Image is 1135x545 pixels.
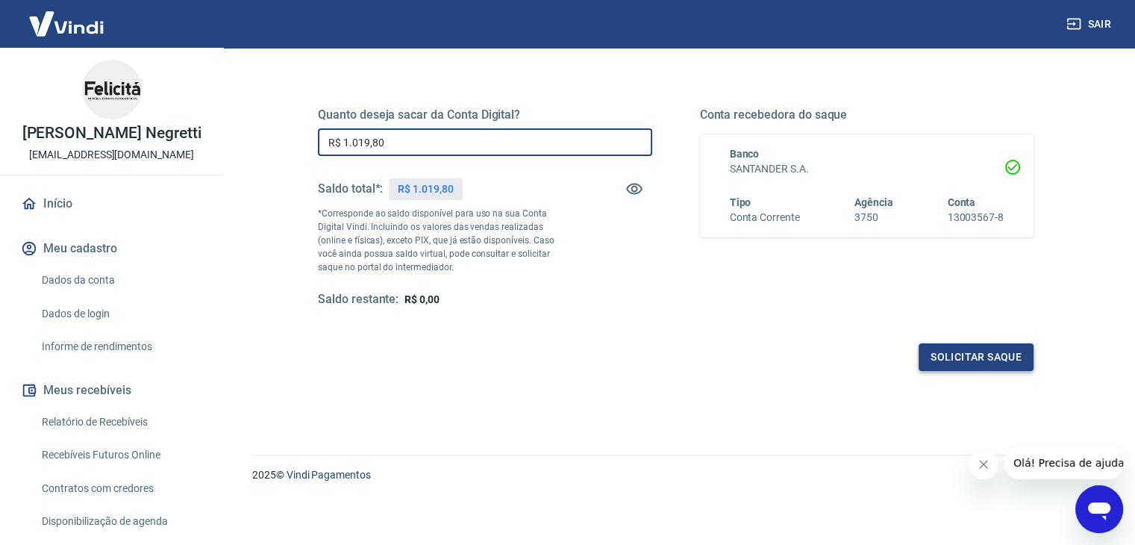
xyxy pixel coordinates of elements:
a: Dados de login [36,299,205,329]
img: 7b69901b-a704-4640-828a-1777174df25c.jpeg [82,60,142,119]
span: R$ 0,00 [404,293,440,305]
p: 2025 © [252,467,1099,483]
a: Dados da conta [36,265,205,296]
span: Banco [730,148,760,160]
a: Contratos com credores [36,473,205,504]
h6: 3750 [854,210,893,225]
button: Meus recebíveis [18,374,205,407]
a: Informe de rendimentos [36,331,205,362]
img: Vindi [18,1,115,46]
span: Agência [854,196,893,208]
a: Disponibilização de agenda [36,506,205,537]
button: Solicitar saque [919,343,1034,371]
a: Início [18,187,205,220]
p: *Corresponde ao saldo disponível para uso na sua Conta Digital Vindi. Incluindo os valores das ve... [318,207,569,274]
a: Recebíveis Futuros Online [36,440,205,470]
span: Tipo [730,196,751,208]
iframe: Mensagem da empresa [1004,446,1123,479]
h6: Conta Corrente [730,210,800,225]
p: [EMAIL_ADDRESS][DOMAIN_NAME] [29,147,194,163]
span: Conta [947,196,975,208]
iframe: Botão para abrir a janela de mensagens [1075,485,1123,533]
p: [PERSON_NAME] Negretti [22,125,201,141]
iframe: Fechar mensagem [969,449,998,479]
h6: SANTANDER S.A. [730,161,1004,177]
h5: Saldo restante: [318,292,398,308]
h6: 13003567-8 [947,210,1004,225]
h5: Saldo total*: [318,181,383,196]
button: Meu cadastro [18,232,205,265]
p: R$ 1.019,80 [398,181,453,197]
h5: Conta recebedora do saque [700,108,1034,122]
h5: Quanto deseja sacar da Conta Digital? [318,108,652,122]
span: Olá! Precisa de ajuda? [9,10,125,22]
button: Sair [1063,10,1117,38]
a: Relatório de Recebíveis [36,407,205,437]
a: Vindi Pagamentos [287,469,371,481]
